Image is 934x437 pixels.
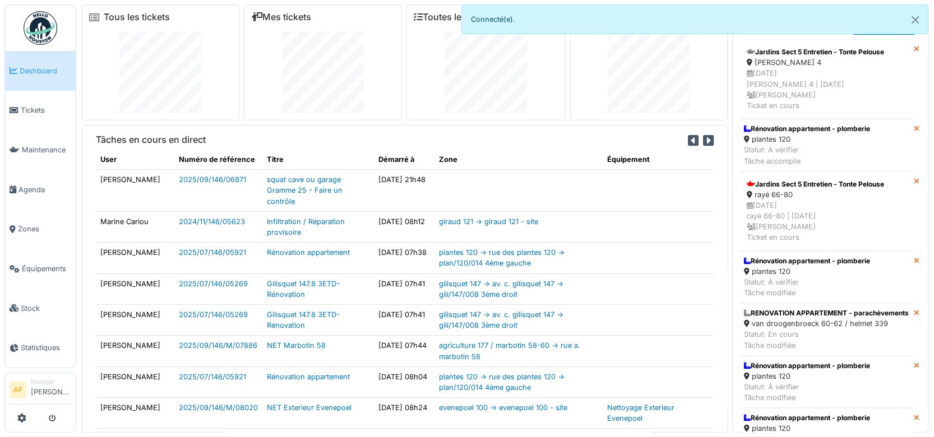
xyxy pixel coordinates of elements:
div: plantes 120 [744,266,870,277]
a: giraud 121 -> giraud 121 - site [439,217,538,226]
th: Équipement [603,150,714,170]
div: Statut: À vérifier Tâche modifiée [744,277,870,298]
td: [PERSON_NAME] [96,336,174,366]
a: Rénovation appartement - plomberie plantes 120 Statut: À vérifierTâche accomplie [739,119,914,171]
div: Jardins Sect 5 Entretien - Tonte Pelouse [747,179,907,189]
span: Maintenance [22,145,71,155]
a: Rénovation appartement - plomberie plantes 120 Statut: À vérifierTâche modifiée [739,251,914,304]
a: 2025/07/146/05921 [179,248,246,257]
div: plantes 120 [744,423,870,434]
a: Gilisquet 147.8 3ETD-Rénovation [267,310,340,329]
div: van droogenbroeck 60-62 / helmet 339 [744,318,909,329]
a: Infiltration / Réparation provisoire [267,217,345,236]
a: squat cave ou garage Gramme 25 - Faire un contrôle [267,175,343,205]
a: AF Manager[PERSON_NAME] [10,378,71,405]
td: [PERSON_NAME] [96,398,174,429]
a: Jardins Sect 5 Entretien - Tonte Pelouse [PERSON_NAME] 4 [DATE][PERSON_NAME] 4 | [DATE] [PERSON_N... [739,39,914,119]
td: [PERSON_NAME] [96,170,174,212]
button: Close [903,5,928,35]
td: [DATE] 07h38 [374,243,434,273]
a: plantes 120 -> rue des plantes 120 -> plan/120/014 4ème gauche [439,373,565,392]
td: [DATE] 21h48 [374,170,434,212]
a: 2025/07/146/05269 [179,310,248,319]
a: Rénovation appartement - plomberie plantes 120 Statut: À vérifierTâche modifiée [739,356,914,408]
a: 2025/09/146/M/07886 [179,341,257,350]
td: [PERSON_NAME] [96,304,174,335]
a: 2025/09/146/06871 [179,175,246,184]
td: [DATE] 08h24 [374,398,434,429]
img: Badge_color-CXgf-gQk.svg [24,11,57,45]
a: Jardins Sect 5 Entretien - Tonte Pelouse rayé 66-80 [DATE]rayé 66-80 | [DATE] [PERSON_NAME]Ticket... [739,171,914,251]
span: Statistiques [21,342,71,353]
a: Zones [5,210,76,249]
div: Jardins Sect 5 Entretien - Tonte Pelouse [747,47,907,57]
td: Marine Cariou [96,211,174,242]
div: rayé 66-80 [747,189,907,200]
a: agriculture 177 / marbotin 58-60 -> rue a. marbotin 58 [439,341,580,360]
div: Rénovation appartement - plomberie [744,361,870,371]
a: plantes 120 -> rue des plantes 120 -> plan/120/014 4ème gauche [439,248,565,267]
div: Rénovation appartement - plomberie [744,413,870,423]
a: 2025/07/146/05921 [179,373,246,381]
span: Dashboard [20,66,71,76]
th: Démarré à [374,150,434,170]
div: Statut: À vérifier Tâche modifiée [744,382,870,403]
a: 2025/07/146/05269 [179,280,248,288]
span: translation missing: fr.shared.user [100,155,117,164]
th: Titre [262,150,374,170]
div: [PERSON_NAME] 4 [747,57,907,68]
span: Stock [21,303,71,314]
a: Statistiques [5,328,76,368]
a: NET Marbotin 58 [267,341,326,350]
th: Numéro de référence [174,150,262,170]
div: Rénovation appartement - plomberie [744,124,870,134]
div: [DATE] [PERSON_NAME] 4 | [DATE] [PERSON_NAME] Ticket en cours [747,68,907,111]
td: [DATE] 07h41 [374,273,434,304]
span: Agenda [19,184,71,195]
a: Gilisquet 147.8 3ETD-Rénovation [267,280,340,299]
a: Nettoyage Exterieur Evenepoel [607,403,674,422]
a: RENOVATION APPARTEMENT - parachèvements van droogenbroeck 60-62 / helmet 339 Statut: En coursTâch... [739,303,914,356]
span: Tickets [21,105,71,115]
td: [DATE] 07h41 [374,304,434,335]
div: RENOVATION APPARTEMENT - parachèvements [744,308,909,318]
a: 2024/11/146/05623 [179,217,245,226]
a: NET Exterieur Evenepoel [267,403,352,412]
a: Tickets [5,91,76,131]
li: AF [10,382,26,398]
li: [PERSON_NAME] [31,378,71,402]
a: Équipements [5,249,76,289]
td: [PERSON_NAME] [96,273,174,304]
td: [PERSON_NAME] [96,366,174,397]
a: gilisquet 147 -> av. c. gilisquet 147 -> gili/147/008 3ème droit [439,280,563,299]
a: Rénovation appartement [267,248,350,257]
a: Toutes les tâches [414,12,497,22]
div: Statut: En cours Tâche modifiée [744,329,909,350]
a: Stock [5,289,76,328]
a: gilisquet 147 -> av. c. gilisquet 147 -> gili/147/008 3ème droit [439,310,563,329]
h6: Tâches en cours en direct [96,134,206,145]
div: [DATE] rayé 66-80 | [DATE] [PERSON_NAME] Ticket en cours [747,200,907,243]
a: Tous les tickets [104,12,170,22]
div: Connecté(e). [461,4,928,34]
div: Manager [31,378,71,386]
div: Statut: À vérifier Tâche accomplie [744,145,870,166]
a: Agenda [5,170,76,210]
td: [DATE] 08h12 [374,211,434,242]
a: Maintenance [5,130,76,170]
td: [DATE] 07h44 [374,336,434,366]
span: Équipements [22,263,71,274]
a: evenepoel 100 -> evenepoel 100 - site [439,403,567,412]
div: plantes 120 [744,371,870,382]
th: Zone [434,150,603,170]
div: Rénovation appartement - plomberie [744,256,870,266]
td: [DATE] 08h04 [374,366,434,397]
div: plantes 120 [744,134,870,145]
a: Rénovation appartement [267,373,350,381]
a: Mes tickets [251,12,311,22]
span: Zones [18,224,71,234]
td: [PERSON_NAME] [96,243,174,273]
a: 2025/09/146/M/08020 [179,403,258,412]
a: Dashboard [5,51,76,91]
